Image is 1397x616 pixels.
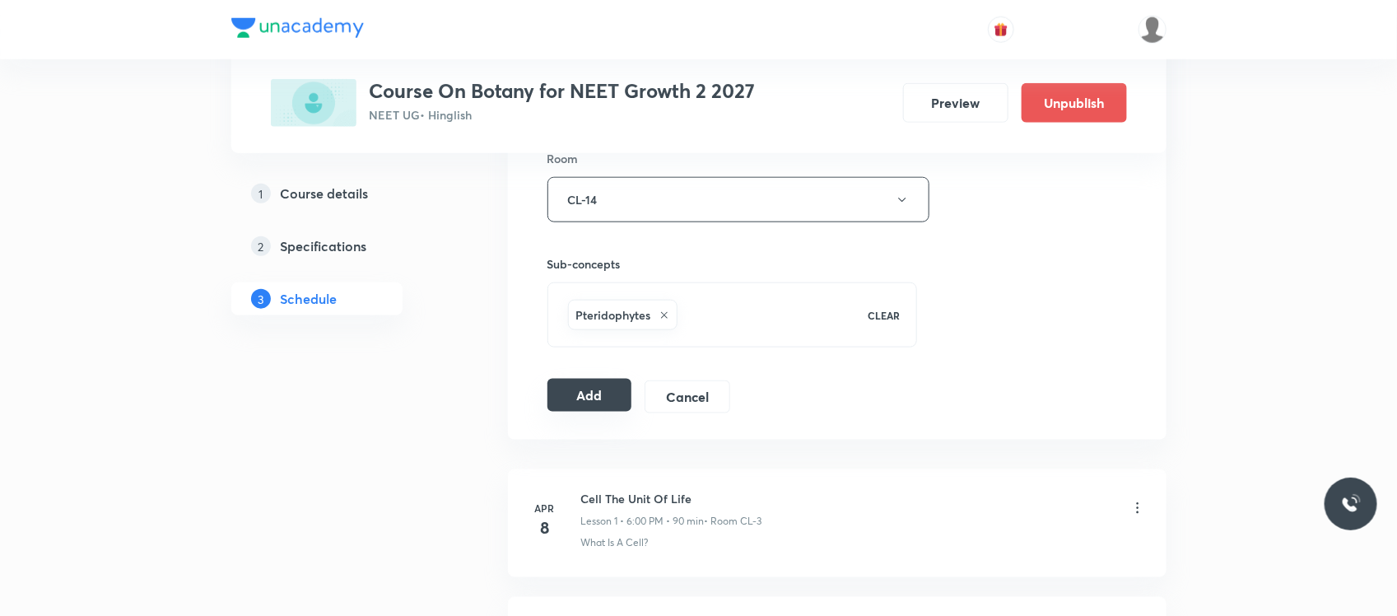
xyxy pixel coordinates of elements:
[547,177,929,222] button: CL-14
[1341,494,1361,514] img: ttu
[251,289,271,309] p: 3
[529,501,561,516] h6: Apr
[231,18,364,42] a: Company Logo
[547,255,918,273] h6: Sub-concepts
[1139,16,1166,44] img: Dipti
[281,289,338,309] h5: Schedule
[581,514,705,529] p: Lesson 1 • 6:00 PM • 90 min
[231,18,364,38] img: Company Logo
[529,516,561,540] h4: 8
[988,16,1014,43] button: avatar
[645,380,729,413] button: Cancel
[251,236,271,256] p: 2
[994,22,1008,37] img: avatar
[1022,83,1127,123] button: Unpublish
[370,79,756,103] h3: Course On Botany for NEET Growth 2 2027
[581,535,649,550] p: What Is A Cell?
[581,490,762,507] h6: Cell The Unit Of Life
[576,306,651,324] h6: Pteridophytes
[868,308,900,323] p: CLEAR
[705,514,762,529] p: • Room CL-3
[281,184,369,203] h5: Course details
[547,150,579,167] h6: Room
[547,379,632,412] button: Add
[271,79,356,127] img: FD4B6BC5-DD76-43AB-9507-1DAB4E584456_plus.png
[231,230,455,263] a: 2Specifications
[370,106,756,124] p: NEET UG • Hinglish
[903,83,1008,123] button: Preview
[231,177,455,210] a: 1Course details
[281,236,367,256] h5: Specifications
[251,184,271,203] p: 1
